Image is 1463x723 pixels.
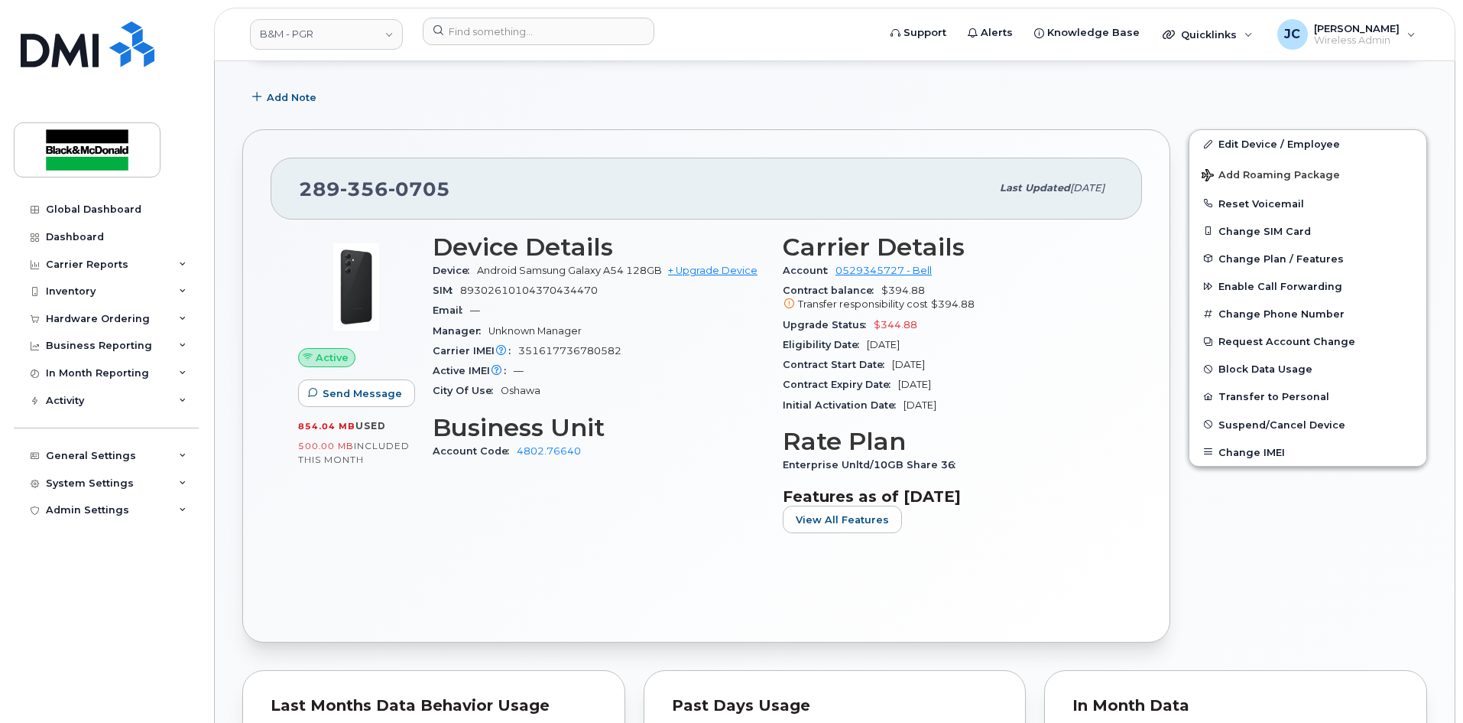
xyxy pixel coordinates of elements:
span: 0705 [388,177,450,200]
button: Block Data Usage [1189,355,1426,383]
span: — [514,365,524,376]
span: Account [783,265,835,276]
span: Suspend/Cancel Device [1218,418,1345,430]
button: Transfer to Personal [1189,383,1426,410]
div: Last Months Data Behavior Usage [271,699,597,714]
span: Contract balance [783,285,881,296]
span: used [355,420,386,432]
a: Support [880,18,957,48]
span: Add Note [267,90,316,105]
span: City Of Use [433,385,501,396]
div: Quicklinks [1152,19,1263,50]
span: Transfer responsibility cost [798,298,928,310]
span: [DATE] [1070,182,1105,194]
span: Carrier IMEI [433,345,518,357]
span: Oshawa [501,385,540,396]
span: — [470,305,480,316]
h3: Features as of [DATE] [783,487,1114,506]
a: 4802.76640 [517,445,581,457]
span: Unknown Manager [488,325,582,337]
a: B&M - PGR [250,19,403,50]
button: Send Message [298,379,415,407]
h3: Carrier Details [783,233,1114,261]
button: Change Phone Number [1189,300,1426,327]
button: Add Note [242,83,329,111]
span: JC [1284,25,1300,44]
img: image20231002-3703462-17nx3v8.jpeg [310,241,402,333]
span: Alerts [981,25,1013,41]
div: Past Days Usage [672,699,998,714]
span: Change Plan / Features [1218,252,1344,264]
span: Quicklinks [1181,28,1237,41]
span: Active IMEI [433,365,514,376]
span: Enable Call Forwarding [1218,281,1342,292]
span: Email [433,305,470,316]
span: Last updated [1000,182,1070,194]
span: $394.88 [931,298,975,310]
span: Knowledge Base [1047,25,1140,41]
button: Suspend/Cancel Device [1189,411,1426,438]
span: Eligibility Date [783,339,867,350]
button: Reset Voicemail [1189,190,1426,217]
a: 0529345727 - Bell [835,265,932,276]
span: 356 [340,177,388,200]
span: 351617736780582 [518,345,621,357]
span: 289 [299,177,450,200]
input: Find something... [423,18,654,45]
span: [DATE] [903,399,936,411]
span: Add Roaming Package [1202,169,1340,184]
button: Change Plan / Features [1189,245,1426,272]
span: [DATE] [867,339,900,350]
button: View All Features [783,506,902,533]
a: + Upgrade Device [668,265,757,276]
span: Contract Start Date [783,359,892,370]
span: Device [433,265,477,276]
span: Active [316,350,349,365]
span: Upgrade Status [783,319,874,331]
span: $394.88 [783,285,1114,312]
span: 854.04 MB [298,421,355,432]
button: Change SIM Card [1189,217,1426,245]
span: Send Message [323,386,402,401]
span: 89302610104370434470 [460,285,598,296]
span: Contract Expiry Date [783,379,898,390]
span: Wireless Admin [1314,34,1400,47]
span: 500.00 MB [298,441,354,451]
span: Account Code [433,445,517,457]
span: Android Samsung Galaxy A54 128GB [477,265,662,276]
span: View All Features [796,513,889,527]
span: $344.88 [874,319,917,331]
span: [DATE] [898,379,931,390]
h3: Rate Plan [783,428,1114,455]
a: Knowledge Base [1023,18,1150,48]
button: Enable Call Forwarding [1189,272,1426,300]
span: Enterprise Unltd/10GB Share 36 [783,459,963,471]
button: Change IMEI [1189,438,1426,466]
button: Add Roaming Package [1189,158,1426,190]
span: Initial Activation Date [783,399,903,411]
span: Support [903,25,946,41]
h3: Business Unit [433,414,764,441]
span: Manager [433,325,488,337]
span: SIM [433,285,460,296]
span: included this month [298,440,410,465]
div: Jackie Cox [1267,19,1426,50]
h3: Device Details [433,233,764,261]
a: Alerts [957,18,1023,48]
span: [PERSON_NAME] [1314,22,1400,34]
button: Request Account Change [1189,327,1426,355]
div: In Month Data [1072,699,1399,714]
span: [DATE] [892,359,925,370]
a: Edit Device / Employee [1189,130,1426,158]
